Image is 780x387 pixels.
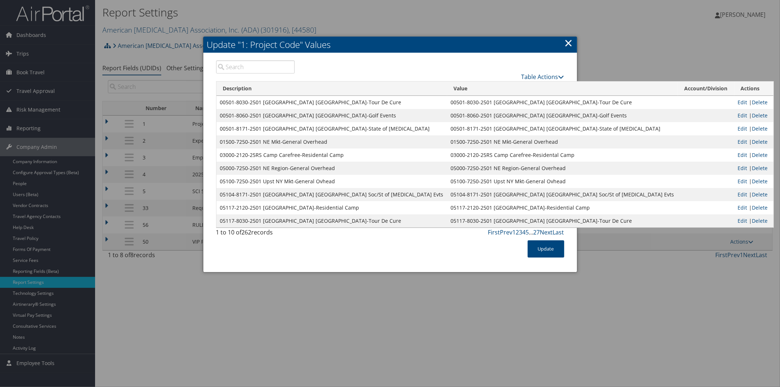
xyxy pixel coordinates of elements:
[447,162,678,175] td: 05000-7250-2501 NE Region-General Overhead
[738,191,747,198] a: Edit
[734,109,773,122] td: |
[734,82,773,96] th: Actions
[447,96,678,109] td: 00501-8030-2501 [GEOGRAPHIC_DATA] [GEOGRAPHIC_DATA]-Tour De Cure
[216,228,295,240] div: 1 to 10 of records
[216,201,447,214] td: 05117-2120-2501 [GEOGRAPHIC_DATA]-Residential Camp
[752,204,768,211] a: Delete
[738,165,747,172] a: Edit
[447,175,678,188] td: 05100-7250-2501 Upst NY Mkt-General Ovhead
[216,149,447,162] td: 03000-2120-25RS Camp Carefree-Residental Camp
[734,201,773,214] td: |
[734,175,773,188] td: |
[528,240,564,258] button: Update
[734,162,773,175] td: |
[216,175,447,188] td: 05100-7250-2501 Upst NY Mkt-General Ovhead
[216,135,447,149] td: 01500-7250-2501 NE Mkt-General Overhead
[752,178,768,185] a: Delete
[216,60,295,74] input: Search
[216,109,447,122] td: 00501-8060-2501 [GEOGRAPHIC_DATA] [GEOGRAPHIC_DATA]-Golf Events
[734,149,773,162] td: |
[216,162,447,175] td: 05000-7250-2501 NE Region-General Overhead
[738,99,747,106] a: Edit
[519,228,523,236] a: 3
[738,112,747,119] a: Edit
[738,178,747,185] a: Edit
[565,35,573,50] a: ×
[752,125,768,132] a: Delete
[752,191,768,198] a: Delete
[734,96,773,109] td: |
[534,228,540,236] a: 27
[540,228,553,236] a: Next
[738,204,747,211] a: Edit
[734,188,773,201] td: |
[678,82,734,96] th: Account/Division: activate to sort column ascending
[216,96,447,109] td: 00501-8030-2501 [GEOGRAPHIC_DATA] [GEOGRAPHIC_DATA]-Tour De Cure
[738,217,747,224] a: Edit
[216,188,447,201] td: 05104-8171-2501 [GEOGRAPHIC_DATA] [GEOGRAPHIC_DATA] Soc/St of [MEDICAL_DATA] Evts
[242,228,252,236] span: 262
[488,228,500,236] a: First
[752,99,768,106] a: Delete
[216,122,447,135] td: 00501-8171-2501 [GEOGRAPHIC_DATA] [GEOGRAPHIC_DATA]-State of [MEDICAL_DATA]
[216,214,447,228] td: 05117-8030-2501 [GEOGRAPHIC_DATA] [GEOGRAPHIC_DATA]-Tour De Cure
[447,82,678,96] th: Value: activate to sort column ascending
[447,122,678,135] td: 00501-8171-2501 [GEOGRAPHIC_DATA] [GEOGRAPHIC_DATA]-State of [MEDICAL_DATA]
[447,109,678,122] td: 00501-8060-2501 [GEOGRAPHIC_DATA] [GEOGRAPHIC_DATA]-Golf Events
[523,228,526,236] a: 4
[447,149,678,162] td: 03000-2120-25RS Camp Carefree-Residental Camp
[516,228,519,236] a: 2
[752,165,768,172] a: Delete
[513,228,516,236] a: 1
[216,82,447,96] th: Description: activate to sort column descending
[447,201,678,214] td: 05117-2120-2501 [GEOGRAPHIC_DATA]-Residential Camp
[521,73,564,81] a: Table Actions
[738,125,747,132] a: Edit
[734,122,773,135] td: |
[752,138,768,145] a: Delete
[447,214,678,228] td: 05117-8030-2501 [GEOGRAPHIC_DATA] [GEOGRAPHIC_DATA]-Tour De Cure
[529,228,534,236] span: …
[752,112,768,119] a: Delete
[738,151,747,158] a: Edit
[752,151,768,158] a: Delete
[203,37,577,53] h2: Update "1: Project Code" Values
[447,188,678,201] td: 05104-8171-2501 [GEOGRAPHIC_DATA] [GEOGRAPHIC_DATA] Soc/St of [MEDICAL_DATA] Evts
[500,228,513,236] a: Prev
[734,135,773,149] td: |
[752,217,768,224] a: Delete
[738,138,747,145] a: Edit
[447,135,678,149] td: 01500-7250-2501 NE Mkt-General Overhead
[526,228,529,236] a: 5
[734,214,773,228] td: |
[553,228,564,236] a: Last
